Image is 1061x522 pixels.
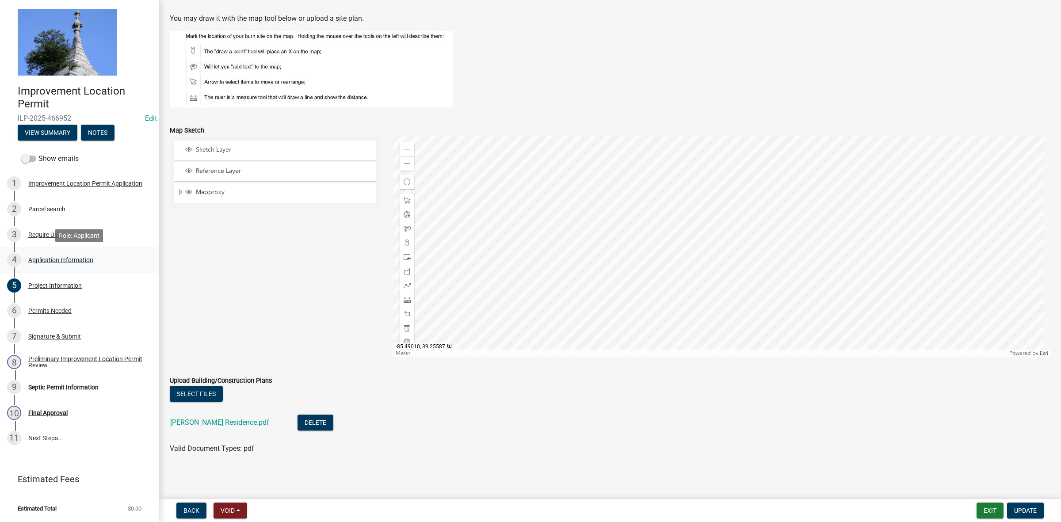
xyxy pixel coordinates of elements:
[298,419,333,427] wm-modal-confirm: Delete Document
[28,410,68,416] div: Final Approval
[7,176,21,191] div: 1
[18,114,141,122] span: ILP-2025-466952
[7,304,21,318] div: 6
[174,141,376,160] li: Sketch Layer
[7,470,145,488] a: Estimated Fees
[221,507,235,514] span: Void
[170,378,272,384] label: Upload Building/Construction Plans
[174,183,376,203] li: Mapproxy
[170,128,204,134] label: Map Sketch
[55,229,103,242] div: Role: Applicant
[7,380,21,394] div: 9
[7,228,21,242] div: 3
[18,506,57,511] span: Estimated Total
[7,431,21,445] div: 11
[183,507,199,514] span: Back
[7,202,21,216] div: 2
[170,13,1050,24] p: You may draw it with the map tool below or upload a site plan.
[184,167,373,176] div: Reference Layer
[177,188,184,198] span: Expand
[28,384,99,390] div: Septic Permit Information
[7,253,21,267] div: 4
[176,503,206,518] button: Back
[28,282,82,289] div: Project Information
[18,85,152,110] h4: Improvement Location Permit
[28,206,65,212] div: Parcel search
[18,130,77,137] wm-modal-confirm: Summary
[128,506,141,511] span: $0.00
[977,503,1004,518] button: Exit
[393,350,1008,357] div: Maxar
[81,130,114,137] wm-modal-confirm: Notes
[81,125,114,141] button: Notes
[28,356,145,368] div: Preliminary Improvement Location Permit Review
[7,355,21,369] div: 8
[184,146,373,155] div: Sketch Layer
[145,114,157,122] a: Edit
[170,386,223,402] button: Select files
[174,162,376,182] li: Reference Layer
[194,188,373,196] span: Mapproxy
[400,142,414,156] div: Zoom in
[21,153,79,164] label: Show emails
[170,418,269,427] a: [PERSON_NAME] Residence.pdf
[7,329,21,343] div: 7
[1040,350,1048,356] a: Esri
[28,257,93,263] div: Application Information
[7,406,21,420] div: 10
[214,503,247,518] button: Void
[400,175,414,189] div: Find my location
[1014,507,1037,514] span: Update
[184,188,373,197] div: Mapproxy
[28,180,142,187] div: Improvement Location Permit Application
[173,138,377,206] ul: Layer List
[170,444,254,453] span: Valid Document Types: pdf
[18,125,77,141] button: View Summary
[18,9,117,76] img: Decatur County, Indiana
[7,278,21,293] div: 5
[170,31,453,107] img: map_tools-sm_9c903488-6d06-459d-9e87-41fdf6e21155.jpg
[28,333,81,339] div: Signature & Submit
[28,232,63,238] div: Require User
[194,167,373,175] span: Reference Layer
[1007,503,1044,518] button: Update
[298,415,333,431] button: Delete
[400,156,414,171] div: Zoom out
[1007,350,1050,357] div: Powered by
[194,146,373,154] span: Sketch Layer
[145,114,157,122] wm-modal-confirm: Edit Application Number
[28,308,72,314] div: Permits Needed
